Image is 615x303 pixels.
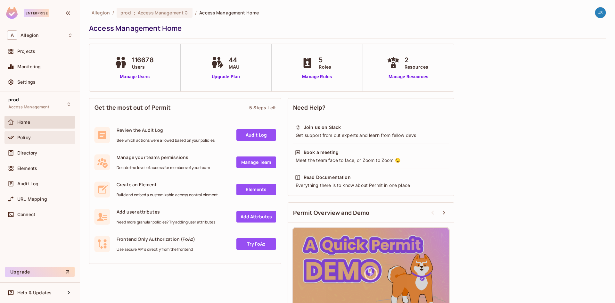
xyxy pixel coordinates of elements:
span: Monitoring [17,64,41,69]
span: prod [120,10,131,16]
span: Workspace: Allegion [20,33,38,38]
a: Audit Log [236,129,276,141]
div: 5 Steps Left [249,105,276,111]
a: Upgrade Plan [209,73,242,80]
span: Create an Element [117,181,218,188]
span: Build and embed a customizable access control element [117,192,218,198]
div: Enterprise [24,9,49,17]
img: SReyMgAAAABJRU5ErkJggg== [6,7,18,19]
span: A [7,30,17,40]
span: Settings [17,80,36,85]
li: / [195,10,197,16]
span: the active workspace [92,10,110,16]
span: Access Management Home [199,10,259,16]
button: Upgrade [5,267,75,277]
span: Resources [405,63,428,70]
span: Help & Updates [17,290,52,295]
span: Elements [17,166,37,171]
span: MAU [229,63,239,70]
span: Users [132,63,154,70]
span: Audit Log [17,181,38,186]
span: 2 [405,55,428,65]
a: Manage Users [113,73,157,80]
span: Policy [17,135,31,140]
span: Connect [17,212,35,217]
span: Projects [17,49,35,54]
span: 116678 [132,55,154,65]
span: Permit Overview and Demo [293,209,370,217]
span: Roles [319,63,331,70]
span: Review the Audit Log [117,127,215,133]
span: 5 [319,55,331,65]
div: Read Documentation [304,174,351,181]
span: Decide the level of access for members of your team [117,165,210,170]
span: : [133,10,135,15]
span: Home [17,120,30,125]
a: Manage Team [236,156,276,168]
span: URL Mapping [17,197,47,202]
a: Try FoAz [236,238,276,250]
span: Add user attributes [117,209,215,215]
li: / [112,10,114,16]
div: Book a meeting [304,149,339,156]
span: Use secure API's directly from the frontend [117,247,195,252]
span: Access Management [138,10,184,16]
span: Get the most out of Permit [94,104,171,112]
span: Manage your teams permissions [117,154,210,160]
div: Everything there is to know about Permit in one place [295,182,447,189]
span: 44 [229,55,239,65]
div: Access Management Home [89,23,603,33]
div: Join us on Slack [304,124,341,130]
span: Access Management [8,105,49,110]
span: Need Help? [293,104,326,112]
span: Need more granular policies? Try adding user attributes [117,220,215,225]
div: Get support from out experts and learn from fellow devs [295,132,447,139]
div: Meet the team face to face, or Zoom to Zoom 😉 [295,157,447,164]
span: See which actions were allowed based on your policies [117,138,215,143]
a: Elements [236,184,276,195]
a: Add Attrbutes [236,211,276,223]
span: Directory [17,150,37,156]
img: Jacob Scheib [595,7,606,18]
span: Frontend Only Authorization (FoAz) [117,236,195,242]
span: prod [8,97,19,102]
a: Manage Roles [299,73,334,80]
a: Manage Resources [385,73,431,80]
